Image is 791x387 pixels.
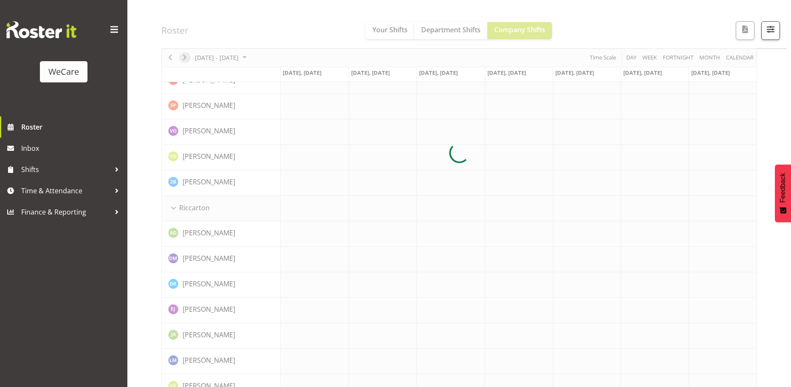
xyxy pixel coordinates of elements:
[6,21,76,38] img: Rosterit website logo
[21,206,110,218] span: Finance & Reporting
[775,164,791,222] button: Feedback - Show survey
[779,173,787,203] span: Feedback
[21,142,123,155] span: Inbox
[21,163,110,176] span: Shifts
[48,65,79,78] div: WeCare
[761,21,780,40] button: Filter Shifts
[21,184,110,197] span: Time & Attendance
[21,121,123,133] span: Roster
